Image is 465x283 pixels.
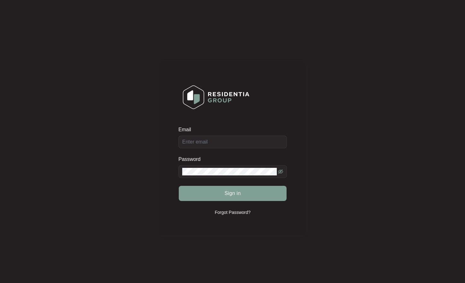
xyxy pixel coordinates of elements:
[278,169,283,174] span: eye-invisible
[215,209,251,215] p: Forgot Password?
[178,136,287,148] input: Email
[179,186,287,201] button: Sign in
[224,190,241,197] span: Sign in
[182,168,277,175] input: Password
[178,127,195,133] label: Email
[178,156,205,162] label: Password
[179,81,253,113] img: Login Logo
